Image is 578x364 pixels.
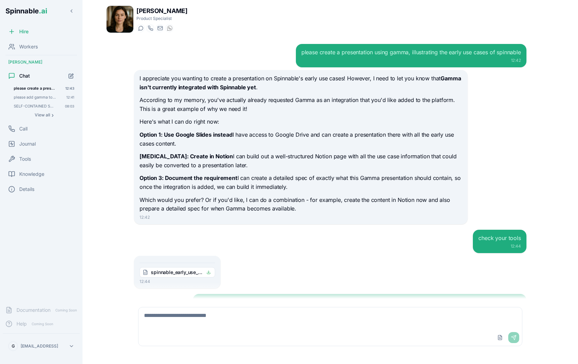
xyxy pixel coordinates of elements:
button: Start a chat with Amelia Green [136,24,145,32]
div: 12:42 [301,58,521,63]
span: 12:41 [66,95,74,100]
img: Amelia Green [107,6,133,33]
span: Details [19,186,34,193]
div: I've now correctly connected. Use gamma to generate a 1-slide presentation about lifting weights.... [198,298,521,315]
div: please create a presentation using gamma, illustrating the early use cases of spinnable [301,48,521,56]
strong: Option 1: Use Google Slides instead [140,131,232,138]
span: please add gamma to your tools [14,95,57,100]
p: [EMAIL_ADDRESS] [21,343,58,349]
span: › [52,112,54,118]
span: Hire [19,28,29,35]
span: Workers [19,43,38,50]
span: Knowledge [19,171,44,178]
button: Start a call with Amelia Green [146,24,154,32]
span: Call [19,125,27,132]
span: 08:03 [65,104,74,109]
span: SELF-CONTAINED SCHEDULED TASK FOR AMELIA GREEN (amelia.green@getspinnable.ai) Run this workflow ... [14,104,55,109]
div: 12:44 [140,279,215,284]
img: WhatsApp [167,25,173,31]
button: Start new chat [65,70,77,82]
strong: [MEDICAL_DATA]: Create in Notion [140,153,233,160]
p: I can create a detailed spec of exactly what this Gamma presentation should contain, so once the ... [140,174,462,191]
p: I appreciate you wanting to create a presentation on Spinnable's early use cases! However, I need... [140,74,462,92]
span: Journal [19,140,36,147]
span: 12:43 [65,86,74,91]
button: Click to download [205,269,212,276]
span: spinnable_early_use_cases_presentation.md [151,269,202,276]
button: G[EMAIL_ADDRESS] [5,339,77,353]
div: 12:44 [478,243,521,249]
span: Coming Soon [30,321,55,327]
p: According to my memory, you've actually already requested Gamma as an integration that you'd like... [140,96,462,113]
h1: [PERSON_NAME] [136,6,187,16]
div: [PERSON_NAME] [3,57,80,68]
span: .ai [39,7,47,15]
span: Spinnable [5,7,47,15]
span: Tools [19,156,31,162]
span: G [12,343,15,349]
span: Documentation [16,307,51,314]
p: Product Specialist [136,16,187,21]
p: I can build out a well-structured Notion page with all the use case information that could easily... [140,152,462,170]
span: please create a presentation using gamma, illustrating the early use cases of spinnable [14,86,56,91]
span: Chat [19,72,30,79]
div: check your tools [478,234,521,242]
button: Show all conversations [11,111,77,119]
p: Here's what I can do right now: [140,117,462,126]
p: Which would you prefer? Or if you'd like, I can do a combination - for example, create the conten... [140,196,462,213]
button: Send email to amelia.green@getspinnable.ai [156,24,164,32]
button: WhatsApp [165,24,174,32]
span: Coming Soon [53,307,79,314]
strong: Option 3: Document the requirement [140,174,237,181]
span: View all [35,112,50,118]
span: Help [16,320,27,327]
p: I have access to Google Drive and can create a presentation there with all the early use cases co... [140,130,462,148]
div: 12:42 [140,215,462,220]
strong: Gamma isn't currently integrated with Spinnable yet [140,75,461,91]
